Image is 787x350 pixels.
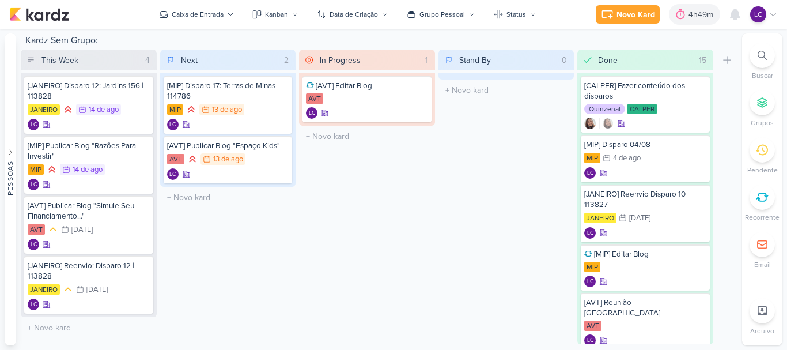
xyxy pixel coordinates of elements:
[306,107,317,119] div: Laís Costa
[89,106,119,114] div: 14 de ago
[616,9,655,21] div: Novo Kard
[587,171,593,176] p: LC
[301,128,433,145] input: + Novo kard
[167,168,179,180] div: Laís Costa
[584,118,596,129] img: Sharlene Khoury
[599,118,614,129] div: Colaboradores: Sharlene Khoury
[279,54,293,66] div: 2
[421,54,433,66] div: 1
[31,242,37,248] p: LC
[167,168,179,180] div: Criador(a): Laís Costa
[584,118,596,129] div: Criador(a): Sharlene Khoury
[28,299,39,310] div: Laís Costa
[9,7,69,21] img: kardz.app
[742,43,782,81] li: Ctrl + F
[584,140,706,150] div: [MIP] Disparo 04/08
[584,262,600,272] div: MIP
[584,153,600,163] div: MIP
[23,319,154,336] input: + Novo kard
[688,9,717,21] div: 4h49m
[169,172,176,178] p: LC
[28,119,39,130] div: Laís Costa
[584,104,625,114] div: Quinzenal
[62,284,74,295] div: Prioridade Média
[31,302,37,308] p: LC
[21,33,737,50] div: Kardz Sem Grupo:
[587,338,593,344] p: LC
[28,299,39,310] div: Criador(a): Laís Costa
[584,321,601,331] div: AVT
[46,164,58,175] div: Prioridade Alta
[751,118,774,128] p: Grupos
[31,122,37,128] p: LC
[584,334,596,346] div: Criador(a): Laís Costa
[167,154,184,164] div: AVT
[167,119,179,130] div: Criador(a): Laís Costa
[596,5,660,24] button: Novo Kard
[73,166,103,174] div: 14 de ago
[750,6,766,22] div: Laís Costa
[86,286,108,293] div: [DATE]
[587,279,593,285] p: LC
[557,54,572,66] div: 0
[187,153,198,165] div: Prioridade Alta
[745,212,780,223] p: Recorrente
[584,227,596,239] div: Criador(a): Laís Costa
[162,189,294,206] input: + Novo kard
[28,224,45,235] div: AVT
[602,118,614,129] img: Sharlene Khoury
[212,106,242,114] div: 13 de ago
[584,81,706,101] div: [CALPER] Fazer conteúdo dos disparos
[306,93,323,104] div: AVT
[584,167,596,179] div: Laís Costa
[28,179,39,190] div: Criador(a): Laís Costa
[752,70,773,81] p: Buscar
[28,239,39,250] div: Criador(a): Laís Costa
[754,259,771,270] p: Email
[5,33,16,345] button: Pessoas
[5,160,16,195] div: Pessoas
[587,231,593,236] p: LC
[28,239,39,250] div: Laís Costa
[186,104,197,115] div: Prioridade Alta
[747,165,778,175] p: Pendente
[309,111,315,116] p: LC
[28,119,39,130] div: Criador(a): Laís Costa
[750,326,774,336] p: Arquivo
[62,104,74,115] div: Prioridade Alta
[441,82,572,99] input: + Novo kard
[167,81,289,101] div: [MIP] Disparo 17: Terras de Minas | 114786
[584,298,706,318] div: [AVT] Reunião Jardim do Éden
[629,214,650,222] div: [DATE]
[167,141,289,151] div: [AVT] Publicar Blog "Espaço Kids"
[627,104,657,114] div: CALPER
[28,284,60,295] div: JANEIRO
[28,201,150,221] div: [AVT] Publicar Blog "Simule Seu Financiamento..."
[694,54,711,66] div: 15
[167,104,183,115] div: MIP
[306,81,428,91] div: [AVT] Editar Blog
[31,182,37,188] p: LC
[141,54,154,66] div: 4
[613,155,641,162] div: 4 de ago
[584,249,706,259] div: [MIP] Editar Blog
[584,227,596,239] div: Laís Costa
[584,276,596,287] div: Laís Costa
[584,213,616,223] div: JANEIRO
[28,179,39,190] div: Laís Costa
[584,167,596,179] div: Criador(a): Laís Costa
[167,119,179,130] div: Laís Costa
[169,122,176,128] p: LC
[47,224,59,235] div: Prioridade Média
[71,226,93,234] div: [DATE]
[28,261,150,281] div: [JANEIRO] Reenvio: Disparo 12 | 113828
[754,9,762,20] p: LC
[306,107,317,119] div: Criador(a): Laís Costa
[28,104,60,115] div: JANEIRO
[584,334,596,346] div: Laís Costa
[28,81,150,101] div: [JANEIRO] Disparo 12: Jardins 156 | 113828
[584,189,706,210] div: [JANEIRO] Reenvio Disparo 10 | 113827
[213,156,243,163] div: 13 de ago
[584,276,596,287] div: Criador(a): Laís Costa
[28,141,150,161] div: [MIP] Publicar Blog "Razões Para Investir"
